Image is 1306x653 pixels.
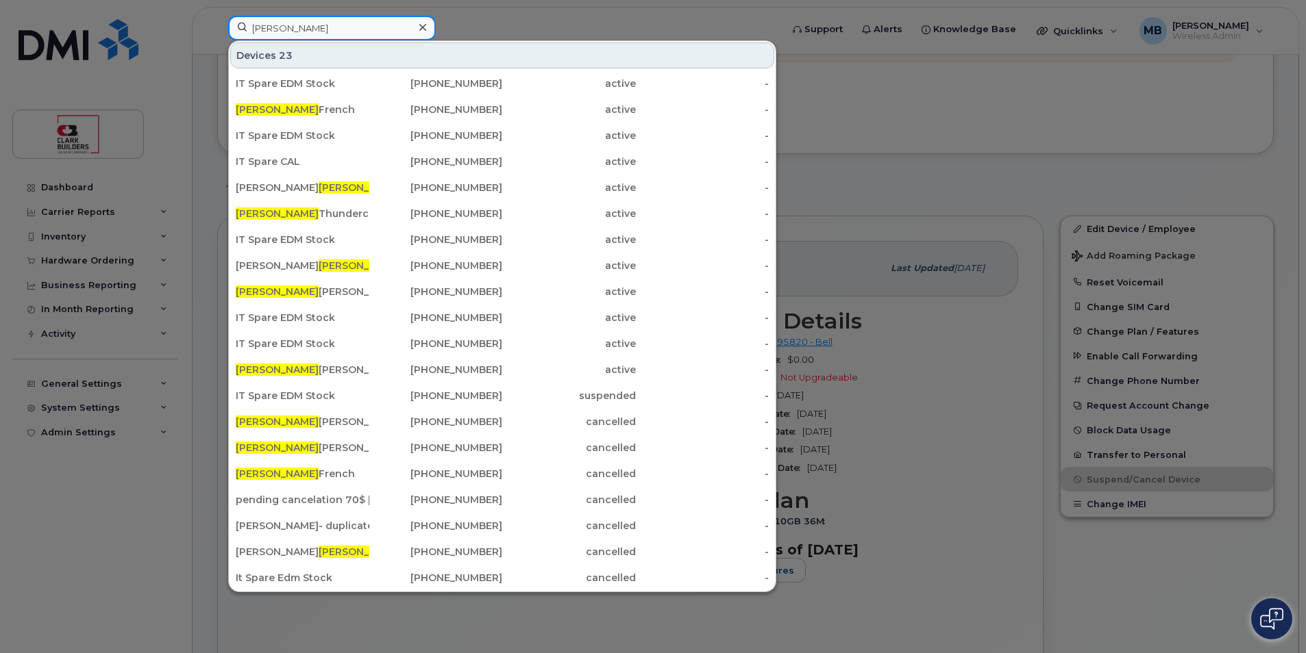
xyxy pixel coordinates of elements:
div: [PHONE_NUMBER] [369,155,503,168]
div: [PHONE_NUMBER] [369,77,503,90]
a: pending cancelation 70$ [DATE] IT Spare EDM Stock[PHONE_NUMBER]cancelled- [230,487,774,512]
div: active [502,77,636,90]
div: - [636,415,769,428]
a: IT Spare CAL[PHONE_NUMBER]active- [230,149,774,174]
div: [PERSON_NAME] [236,415,369,428]
img: Open chat [1260,608,1283,630]
div: - [636,155,769,168]
div: - [636,389,769,402]
div: [PHONE_NUMBER] [369,441,503,454]
a: IT Spare EDM Stock[PHONE_NUMBER]active- [230,305,774,330]
div: [PHONE_NUMBER] [369,181,503,194]
div: - [636,207,769,220]
span: [PERSON_NAME] [236,415,319,428]
div: [PHONE_NUMBER] [369,259,503,272]
a: IT Spare EDM Stock[PHONE_NUMBER]active- [230,123,774,148]
div: [PHONE_NUMBER] [369,389,503,402]
div: [PHONE_NUMBER] [369,103,503,116]
a: [PERSON_NAME][PERSON_NAME][PHONE_NUMBER]cancelled- [230,435,774,460]
div: [PHONE_NUMBER] [369,285,503,298]
div: - [636,285,769,298]
span: [PERSON_NAME] [236,207,319,220]
input: Find something... [228,16,436,40]
div: - [636,493,769,507]
div: - [636,129,769,142]
div: [PHONE_NUMBER] [369,233,503,246]
div: - [636,103,769,116]
a: [PERSON_NAME]French[PHONE_NUMBER]active- [230,97,774,122]
div: active [502,259,636,272]
div: cancelled [502,571,636,585]
div: [PHONE_NUMBER] [369,363,503,376]
div: [PHONE_NUMBER] [369,207,503,220]
div: French [236,467,369,481]
div: - [636,571,769,585]
div: cancelled [502,441,636,454]
div: Devices [230,42,774,68]
a: [PERSON_NAME][PERSON_NAME][PHONE_NUMBER]cancelled- [230,539,774,564]
div: - [636,337,769,350]
span: 23 [279,49,293,62]
div: cancelled [502,415,636,428]
a: IT Spare EDM Stock[PHONE_NUMBER]active- [230,331,774,356]
div: cancelled [502,467,636,481]
div: active [502,285,636,298]
div: active [502,129,636,142]
div: [PHONE_NUMBER] [369,493,503,507]
div: [PHONE_NUMBER] [369,415,503,428]
div: - [636,441,769,454]
div: Thunderchild [236,207,369,220]
div: - [636,259,769,272]
div: active [502,337,636,350]
div: active [502,155,636,168]
div: [PERSON_NAME]- duplicate [236,519,369,533]
a: [PERSON_NAME][PERSON_NAME][PHONE_NUMBER]cancelled- [230,409,774,434]
a: [PERSON_NAME][PERSON_NAME]s[PHONE_NUMBER]active- [230,253,774,278]
div: [PERSON_NAME] [236,181,369,194]
div: - [636,467,769,481]
div: [PERSON_NAME] s [236,259,369,272]
div: cancelled [502,545,636,559]
div: French [236,103,369,116]
div: [PERSON_NAME] [236,363,369,376]
div: active [502,363,636,376]
div: It Spare Edm Stock [236,571,369,585]
a: [PERSON_NAME][PERSON_NAME][PHONE_NUMBER]active- [230,357,774,382]
div: cancelled [502,493,636,507]
div: IT Spare EDM Stock [236,311,369,324]
span: [PERSON_NAME] [319,546,402,558]
div: - [636,77,769,90]
span: [PERSON_NAME] [236,468,319,480]
div: - [636,311,769,324]
div: [PHONE_NUMBER] [369,519,503,533]
span: [PERSON_NAME] [236,103,319,116]
div: [PERSON_NAME] [236,285,369,298]
div: active [502,103,636,116]
div: - [636,519,769,533]
div: [PERSON_NAME] [236,441,369,454]
div: - [636,181,769,194]
div: active [502,207,636,220]
a: It Spare Edm Stock[PHONE_NUMBER]cancelled- [230,565,774,590]
div: IT Spare EDM Stock [236,77,369,90]
a: [PERSON_NAME]French[PHONE_NUMBER]cancelled- [230,461,774,486]
div: [PERSON_NAME] [236,545,369,559]
div: IT Spare EDM Stock [236,389,369,402]
div: pending cancelation 70$ [DATE] IT Spare EDM Stock [236,493,369,507]
div: [PHONE_NUMBER] [369,311,503,324]
a: [PERSON_NAME]Thunderchild[PHONE_NUMBER]active- [230,201,774,226]
div: cancelled [502,519,636,533]
div: active [502,233,636,246]
div: IT Spare EDM Stock [236,337,369,350]
span: [PERSON_NAME] [319,181,402,194]
a: [PERSON_NAME]- duplicate[PHONE_NUMBER]cancelled- [230,513,774,538]
div: - [636,363,769,376]
span: [PERSON_NAME] [236,363,319,376]
div: IT Spare EDM Stock [236,129,369,142]
div: [PHONE_NUMBER] [369,467,503,481]
a: IT Spare EDM Stock[PHONE_NUMBER]active- [230,71,774,96]
a: [PERSON_NAME][PERSON_NAME][PHONE_NUMBER]active- [230,175,774,200]
span: [PERSON_NAME] [236,285,319,298]
div: [PHONE_NUMBER] [369,571,503,585]
span: [PERSON_NAME] [319,259,402,272]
